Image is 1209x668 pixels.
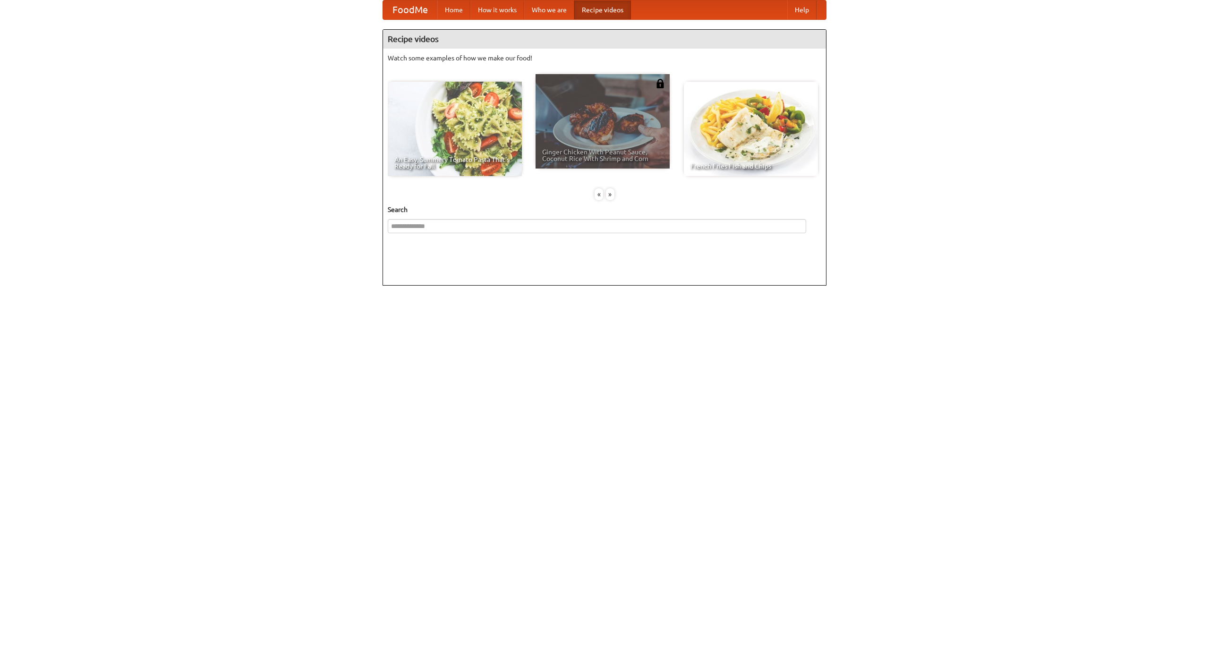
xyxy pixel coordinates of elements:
[394,156,515,169] span: An Easy, Summery Tomato Pasta That's Ready for Fall
[388,53,821,63] p: Watch some examples of how we make our food!
[470,0,524,19] a: How it works
[383,0,437,19] a: FoodMe
[383,30,826,49] h4: Recipe videos
[787,0,817,19] a: Help
[388,205,821,214] h5: Search
[606,188,614,200] div: »
[595,188,603,200] div: «
[437,0,470,19] a: Home
[524,0,574,19] a: Who we are
[656,79,665,88] img: 483408.png
[684,82,818,176] a: French Fries Fish and Chips
[388,82,522,176] a: An Easy, Summery Tomato Pasta That's Ready for Fall
[574,0,631,19] a: Recipe videos
[690,163,811,169] span: French Fries Fish and Chips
